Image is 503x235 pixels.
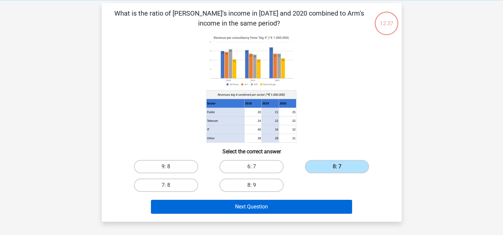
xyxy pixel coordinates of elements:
[151,200,352,214] button: Next Question
[112,8,366,28] p: What is the ratio of [PERSON_NAME]'s income in [DATE] and 2020 combined to Arm's income in the sa...
[112,143,391,155] h6: Select the correct answer
[374,11,399,28] div: 12:37
[219,160,284,173] label: 6: 7
[219,179,284,192] label: 8: 9
[134,179,198,192] label: 7: 8
[305,160,369,173] label: 8: 7
[134,160,198,173] label: 9: 8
